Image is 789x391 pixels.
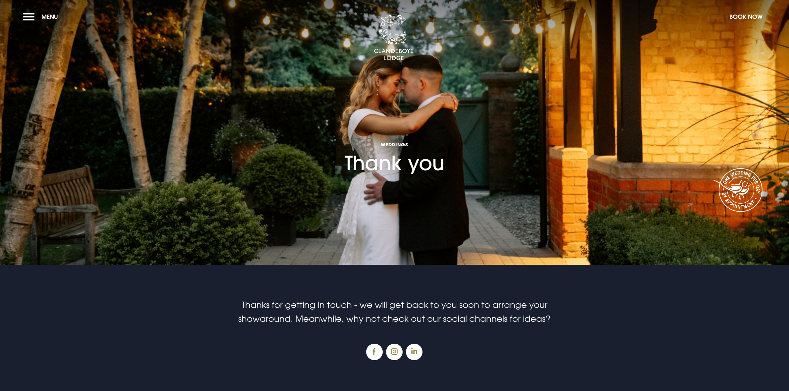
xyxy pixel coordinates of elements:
[406,344,423,360] img: Instagram
[366,344,383,360] img: Facebook
[374,15,414,61] img: Clandeboye Lodge
[726,10,766,24] button: Book Now
[386,344,403,360] img: Instagram
[41,13,58,21] span: Menu
[23,10,61,24] button: Menu
[345,93,444,175] h1: Thank you
[237,298,552,325] p: Thanks for getting in touch - we will get back to you soon to arrange your showaround. Meanwhile,...
[345,141,444,148] span: Weddings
